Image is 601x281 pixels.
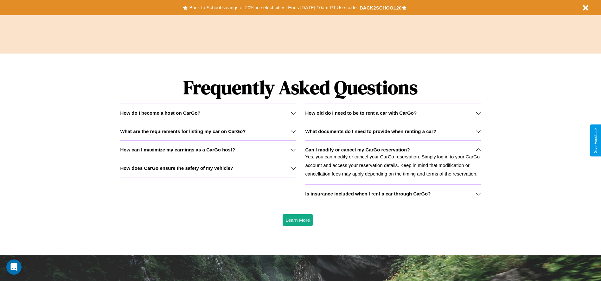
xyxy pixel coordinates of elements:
[305,152,481,178] p: Yes, you can modify or cancel your CarGo reservation. Simply log in to your CarGo account and acc...
[120,129,246,134] h3: What are the requirements for listing my car on CarGo?
[120,165,233,171] h3: How does CarGo ensure the safety of my vehicle?
[6,259,22,275] div: Open Intercom Messenger
[120,110,200,116] h3: How do I become a host on CarGo?
[283,214,313,226] button: Learn More
[305,110,417,116] h3: How old do I need to be to rent a car with CarGo?
[120,71,481,104] h1: Frequently Asked Questions
[305,129,436,134] h3: What documents do I need to provide when renting a car?
[360,5,402,10] b: BACK2SCHOOL20
[593,128,598,153] div: Give Feedback
[188,3,359,12] button: Back to School savings of 20% in select cities! Ends [DATE] 10am PT.Use code:
[305,191,431,196] h3: Is insurance included when I rent a car through CarGo?
[120,147,235,152] h3: How can I maximize my earnings as a CarGo host?
[305,147,410,152] h3: Can I modify or cancel my CarGo reservation?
